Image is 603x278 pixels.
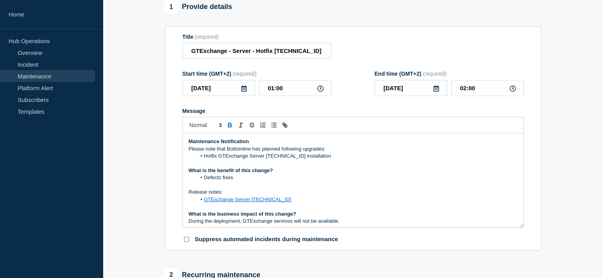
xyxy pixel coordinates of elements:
span: (required) [423,71,447,77]
div: Start time (GMT+2) [182,71,332,77]
input: Suppress automated incidents during maintenance [184,237,189,242]
input: HH:MM [451,80,524,96]
strong: Maintenance Notification [189,138,249,144]
button: Toggle ordered list [257,120,268,130]
div: End time (GMT+2) [375,71,524,77]
div: Message [183,133,523,227]
p: Release notes: [189,189,517,196]
span: Font size [186,120,224,130]
button: Toggle bold text [224,120,235,130]
a: GTExchange Server [TECHNICAL_ID] [204,196,291,202]
span: 1 [165,0,178,14]
span: (required) [195,34,219,40]
input: YYYY-MM-DD [375,80,447,96]
input: YYYY-MM-DD [182,80,255,96]
span: (required) [233,71,257,77]
button: Toggle link [279,120,290,130]
input: Title [182,43,332,59]
p: Please note that Bottomline has planned following upgrades: [189,145,517,153]
p: During the deployment, GTExchange services will not be available. [189,218,517,225]
button: Toggle strikethrough text [246,120,257,130]
strong: What is the business impact of this change? [189,211,297,217]
button: Toggle bulleted list [268,120,279,130]
input: HH:MM [259,80,332,96]
div: Message [182,108,524,114]
div: Provide details [165,0,232,14]
strong: What is the benefit of this change? [189,167,273,173]
div: Title [182,34,332,40]
button: Toggle italic text [235,120,246,130]
li: Defects fixes [196,174,517,181]
p: Suppress automated incidents during maintenance [195,236,338,243]
li: Hotfix GTExchange Server [TECHNICAL_ID] installation [196,153,517,160]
